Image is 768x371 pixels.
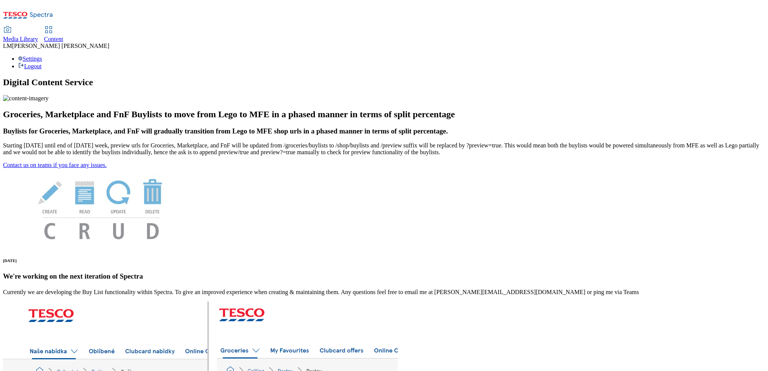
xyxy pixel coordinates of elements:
span: [PERSON_NAME] [PERSON_NAME] [12,43,109,49]
img: News Image [3,169,199,247]
span: Media Library [3,36,38,42]
h3: We're working on the next iteration of Spectra [3,272,765,281]
a: Logout [18,63,41,69]
h2: Groceries, Marketplace and FnF Buylists to move from Lego to MFE in a phased manner in terms of s... [3,109,765,120]
a: Contact us on teams if you face any issues. [3,162,107,168]
img: content-imagery [3,95,49,102]
h6: [DATE] [3,258,765,263]
a: Content [44,27,63,43]
a: Media Library [3,27,38,43]
a: Settings [18,55,42,62]
span: LM [3,43,12,49]
h3: Buylists for Groceries, Marketplace, and FnF will gradually transition from Lego to MFE shop urls... [3,127,765,135]
span: Content [44,36,63,42]
p: Currently we are developing the Buy List functionality within Spectra. To give an improved experi... [3,289,765,296]
p: Starting [DATE] until end of [DATE] week, preview urls for Groceries, Marketplace, and FnF will b... [3,142,765,156]
h1: Digital Content Service [3,77,765,87]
